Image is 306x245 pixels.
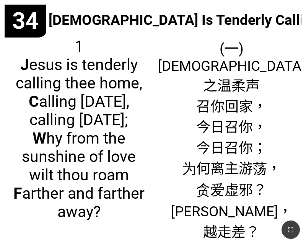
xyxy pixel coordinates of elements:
b: W [33,129,46,147]
b: J [20,56,29,74]
span: 34 [12,7,38,34]
span: (一) [DEMOGRAPHIC_DATA]之温柔声 召你回家， 今日召你， 今日召你； 为何离主游荡， 贪爱虚邪？ [PERSON_NAME]， 越走差？ [158,37,305,241]
b: F [13,184,22,203]
span: 1 esus is tenderly calling thee home, alling [DATE], calling [DATE]; hy from the sunshine of love... [10,37,148,221]
b: C [29,92,39,111]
